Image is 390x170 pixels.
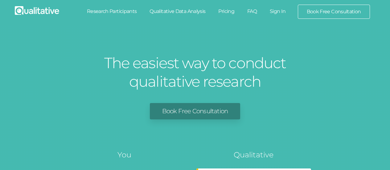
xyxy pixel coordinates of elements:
[117,150,131,159] tspan: You
[80,5,143,18] a: Research Participants
[15,6,59,15] img: Qualitative
[150,103,240,119] a: Book Free Consultation
[234,150,273,159] tspan: Qualitative
[143,5,212,18] a: Qualitative Data Analysis
[212,5,241,18] a: Pricing
[103,54,288,91] h1: The easiest way to conduct qualitative research
[263,5,292,18] a: Sign In
[241,5,263,18] a: FAQ
[298,5,370,19] a: Book Free Consultation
